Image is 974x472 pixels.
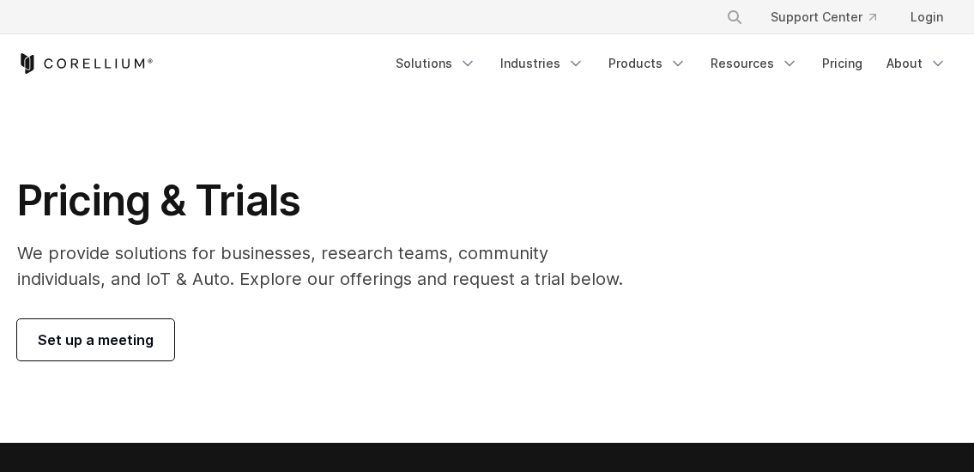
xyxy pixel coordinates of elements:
a: Support Center [757,2,890,33]
a: Login [897,2,957,33]
a: Resources [700,48,808,79]
a: Pricing [812,48,873,79]
p: We provide solutions for businesses, research teams, community individuals, and IoT & Auto. Explo... [17,240,632,292]
h1: Pricing & Trials [17,175,632,227]
a: Products [598,48,697,79]
span: Set up a meeting [38,330,154,350]
div: Navigation Menu [385,48,957,79]
a: Solutions [385,48,487,79]
button: Search [719,2,750,33]
a: About [876,48,957,79]
a: Industries [490,48,595,79]
div: Navigation Menu [705,2,957,33]
a: Set up a meeting [17,319,174,360]
a: Corellium Home [17,53,154,74]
